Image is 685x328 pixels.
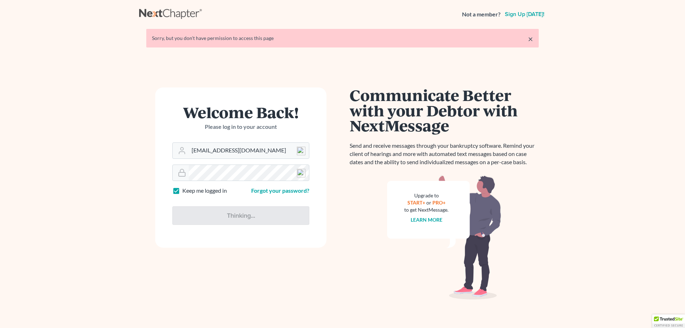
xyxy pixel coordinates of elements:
a: START+ [407,200,425,206]
p: Please log in to your account [172,123,309,131]
img: nextmessage_bg-59042aed3d76b12b5cd301f8e5b87938c9018125f34e5fa2b7a6b67550977c72.svg [387,175,501,300]
div: TrustedSite Certified [652,314,685,328]
a: PRO+ [432,200,446,206]
label: Keep me logged in [182,187,227,195]
a: Sign up [DATE]! [503,11,546,17]
img: npw-badge-icon-locked.svg [297,169,305,177]
input: Thinking... [172,206,309,225]
a: Forgot your password? [251,187,309,194]
img: npw-badge-icon-locked.svg [297,147,305,155]
strong: Not a member? [462,10,501,19]
a: Learn more [411,217,442,223]
div: Upgrade to [404,192,448,199]
h1: Welcome Back! [172,105,309,120]
h1: Communicate Better with your Debtor with NextMessage [350,87,539,133]
div: to get NextMessage. [404,206,448,213]
input: Email Address [189,143,309,158]
a: × [528,35,533,43]
div: Sorry, but you don't have permission to access this page [152,35,533,42]
span: or [426,200,431,206]
p: Send and receive messages through your bankruptcy software. Remind your client of hearings and mo... [350,142,539,166]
